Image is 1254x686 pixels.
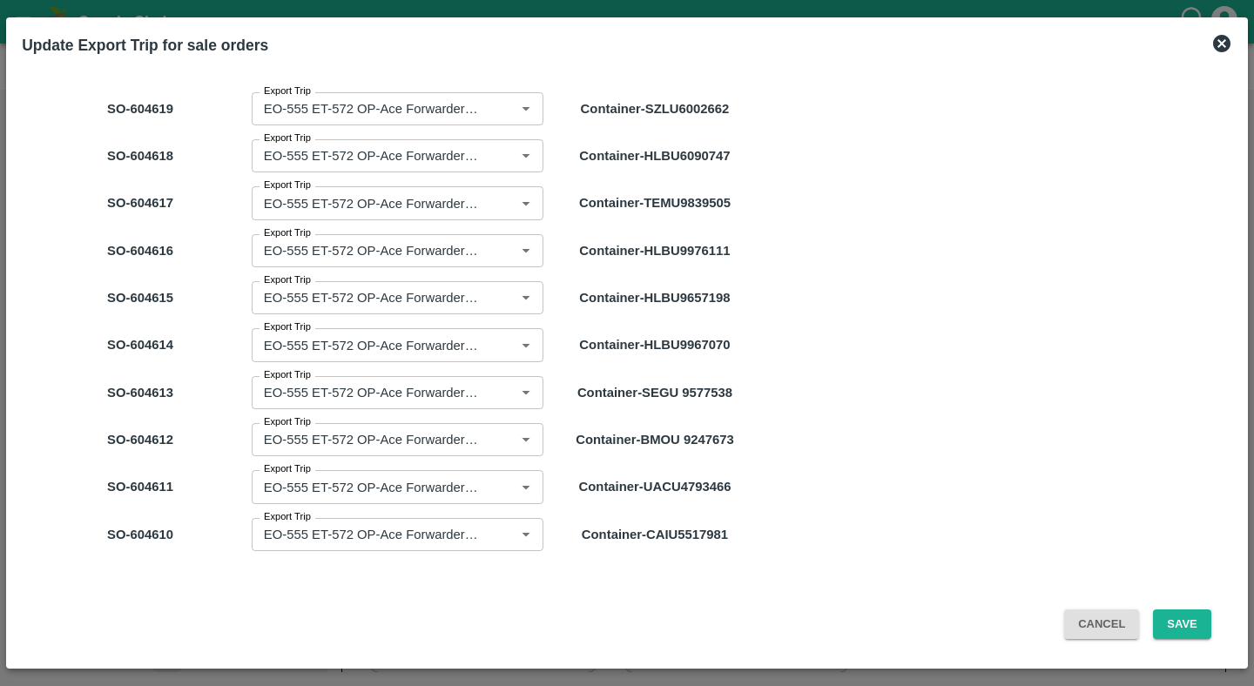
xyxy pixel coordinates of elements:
b: SO- 604617 [107,196,173,210]
input: Select Export Trip [257,145,487,167]
b: Container- CAIU5517981 [582,528,728,541]
input: Select Export Trip [257,475,487,498]
b: Container- SZLU6002662 [581,102,730,116]
button: Open [515,381,537,404]
label: Export Trip [264,415,311,429]
b: SO- 604612 [107,433,173,447]
b: Container- SEGU 9577538 [577,386,732,400]
button: Open [515,286,537,309]
button: Open [515,333,537,356]
button: Open [515,192,537,214]
b: SO- 604615 [107,291,173,305]
b: Container- TEMU9839505 [579,196,731,210]
b: SO- 604619 [107,102,173,116]
button: Open [515,239,537,262]
b: SO- 604613 [107,386,173,400]
input: Select Export Trip [257,381,487,404]
label: Export Trip [264,178,311,192]
button: Open [515,523,537,546]
b: SO- 604614 [107,338,173,352]
input: Select Export Trip [257,98,487,120]
button: Open [515,145,537,167]
label: Export Trip [264,320,311,334]
input: Select Export Trip [257,428,487,451]
label: Export Trip [264,131,311,145]
b: Update Export Trip for sale orders [22,37,268,54]
button: Open [515,98,537,120]
input: Select Export Trip [257,286,487,309]
b: Container- BMOU 9247673 [576,433,733,447]
b: Container- UACU4793466 [579,480,731,494]
input: Select Export Trip [257,523,487,546]
label: Export Trip [264,368,311,382]
input: Select Export Trip [257,239,487,262]
b: Container- HLBU9976111 [579,244,730,258]
b: Container- HLBU6090747 [579,149,730,163]
b: SO- 604618 [107,149,173,163]
b: SO- 604610 [107,528,173,541]
label: Export Trip [264,226,311,240]
b: SO- 604616 [107,244,173,258]
button: Open [515,428,537,451]
input: Select Export Trip [257,192,487,214]
label: Export Trip [264,510,311,524]
input: Select Export Trip [257,333,487,356]
b: SO- 604611 [107,480,173,494]
button: Save [1153,609,1210,640]
button: Open [515,475,537,498]
b: Container- HLBU9967070 [579,338,730,352]
button: Cancel [1064,609,1139,640]
label: Export Trip [264,462,311,476]
label: Export Trip [264,273,311,287]
b: Container- HLBU9657198 [579,291,730,305]
label: Export Trip [264,84,311,98]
